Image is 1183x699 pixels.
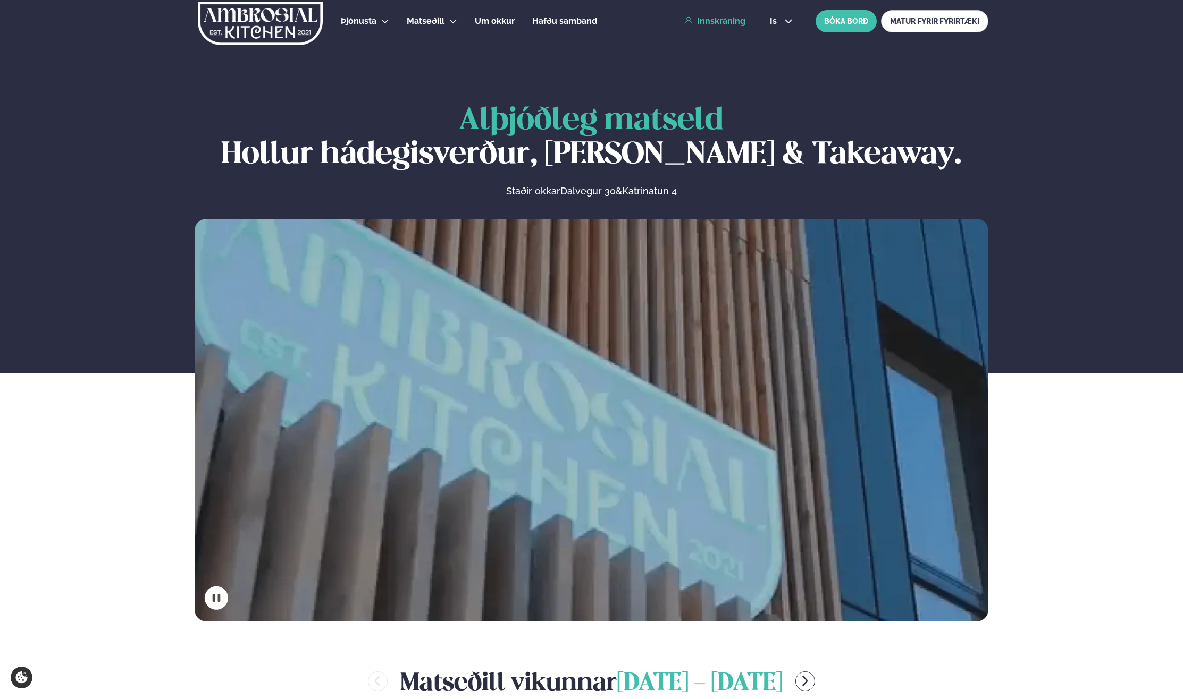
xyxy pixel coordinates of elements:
[459,106,724,135] span: Alþjóðleg matseld
[684,16,745,26] a: Innskráning
[560,185,616,198] a: Dalvegur 30
[195,104,988,172] h1: Hollur hádegisverður, [PERSON_NAME] & Takeaway.
[532,15,597,28] a: Hafðu samband
[761,17,801,25] button: is
[770,17,780,25] span: is
[475,16,515,26] span: Um okkur
[11,667,32,688] a: Cookie settings
[816,10,877,32] button: BÓKA BORÐ
[795,671,815,691] button: menu-btn-right
[368,671,388,691] button: menu-btn-left
[197,2,324,45] img: logo
[341,16,376,26] span: Þjónusta
[407,16,444,26] span: Matseðill
[341,15,376,28] a: Þjónusta
[390,185,792,198] p: Staðir okkar &
[622,185,677,198] a: Katrinatun 4
[617,672,783,695] span: [DATE] - [DATE]
[532,16,597,26] span: Hafðu samband
[400,664,783,698] h2: Matseðill vikunnar
[881,10,988,32] a: MATUR FYRIR FYRIRTÆKI
[407,15,444,28] a: Matseðill
[475,15,515,28] a: Um okkur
